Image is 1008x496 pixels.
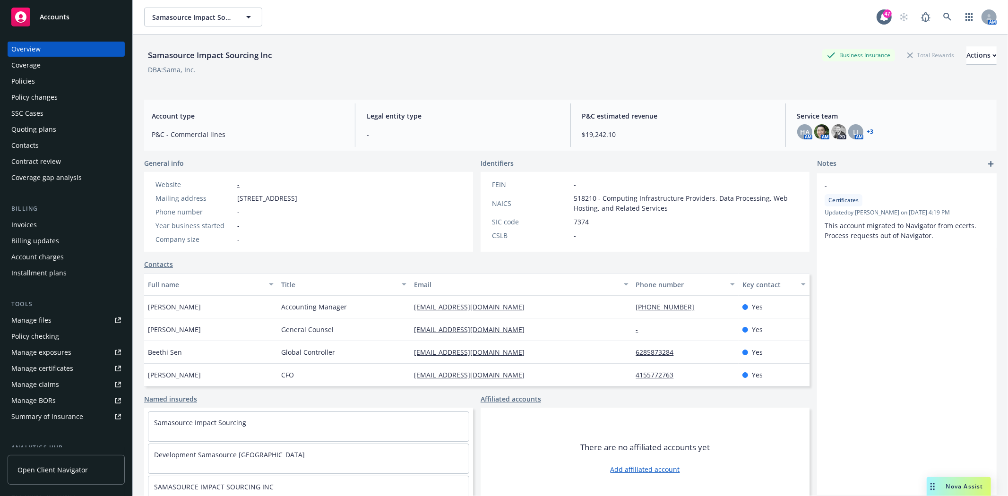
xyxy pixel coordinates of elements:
span: HA [800,127,810,137]
a: Policies [8,74,125,89]
div: CSLB [492,231,570,240]
a: [EMAIL_ADDRESS][DOMAIN_NAME] [414,302,532,311]
span: P&C estimated revenue [582,111,774,121]
div: Mailing address [155,193,233,203]
span: Open Client Navigator [17,465,88,475]
a: Manage BORs [8,393,125,408]
a: Start snowing [895,8,913,26]
div: Phone number [155,207,233,217]
a: [PHONE_NUMBER] [636,302,702,311]
div: Manage BORs [11,393,56,408]
a: Manage files [8,313,125,328]
a: Invoices [8,217,125,232]
a: SAMASOURCE IMPACT SOURCING INC [154,482,274,491]
a: Account charges [8,249,125,265]
span: Samasource Impact Sourcing Inc [152,12,234,22]
span: - [237,207,240,217]
div: Policy checking [11,329,59,344]
a: add [985,158,997,170]
span: This account migrated to Navigator from ecerts. Process requests out of Navigator. [825,221,978,240]
span: Yes [752,370,763,380]
span: - [825,181,965,191]
div: Coverage gap analysis [11,170,82,185]
span: [PERSON_NAME] [148,370,201,380]
img: photo [814,124,829,139]
span: 7374 [574,217,589,227]
a: Add affiliated account [611,464,680,474]
a: Installment plans [8,265,125,281]
div: Actions [966,46,997,64]
div: Tools [8,299,125,309]
a: Coverage gap analysis [8,170,125,185]
a: Report a Bug [916,8,935,26]
div: -CertificatesUpdatedby [PERSON_NAME] on [DATE] 4:19 PMThis account migrated to Navigator from ece... [817,173,997,248]
span: [STREET_ADDRESS] [237,193,297,203]
div: Quoting plans [11,122,56,137]
a: Accounts [8,4,125,30]
button: Actions [966,46,997,65]
div: 47 [883,9,892,18]
span: Service team [797,111,989,121]
div: Samasource Impact Sourcing Inc [144,49,276,61]
div: SIC code [492,217,570,227]
a: Contacts [144,259,173,269]
img: photo [831,124,846,139]
a: Samasource Impact Sourcing [154,418,246,427]
a: SSC Cases [8,106,125,121]
div: FEIN [492,180,570,189]
div: Total Rewards [903,49,959,61]
a: Development Samasource [GEOGRAPHIC_DATA] [154,450,305,459]
div: Email [414,280,618,290]
div: Billing [8,204,125,214]
div: Billing updates [11,233,59,248]
a: Quoting plans [8,122,125,137]
span: - [237,221,240,231]
div: Account charges [11,249,64,265]
a: Manage certificates [8,361,125,376]
a: +3 [867,129,874,135]
div: Overview [11,42,41,57]
a: [EMAIL_ADDRESS][DOMAIN_NAME] [414,325,532,334]
div: Installment plans [11,265,67,281]
span: Yes [752,347,763,357]
span: - [574,231,576,240]
a: Coverage [8,58,125,73]
button: Key contact [739,273,810,296]
div: Policies [11,74,35,89]
a: Policy checking [8,329,125,344]
span: General info [144,158,184,168]
div: Business Insurance [822,49,895,61]
span: Certificates [828,196,859,205]
span: Global Controller [281,347,335,357]
div: Summary of insurance [11,409,83,424]
div: NAICS [492,198,570,208]
div: Invoices [11,217,37,232]
a: [EMAIL_ADDRESS][DOMAIN_NAME] [414,370,532,379]
span: Yes [752,302,763,312]
div: Phone number [636,280,724,290]
a: - [636,325,646,334]
span: Accounting Manager [281,302,347,312]
a: Summary of insurance [8,409,125,424]
a: Overview [8,42,125,57]
div: Title [281,280,396,290]
div: Drag to move [927,477,939,496]
span: LI [853,127,859,137]
a: Contract review [8,154,125,169]
div: Analytics hub [8,443,125,453]
a: 6285873284 [636,348,681,357]
span: Nova Assist [946,482,983,490]
a: 4155772763 [636,370,681,379]
span: P&C - Commercial lines [152,129,344,139]
button: Full name [144,273,277,296]
a: Billing updates [8,233,125,248]
span: [PERSON_NAME] [148,325,201,334]
span: $19,242.10 [582,129,774,139]
a: Contacts [8,138,125,153]
button: Title [277,273,411,296]
div: DBA: Sama, Inc. [148,65,196,75]
div: Manage claims [11,377,59,392]
a: - [237,180,240,189]
a: Switch app [960,8,979,26]
span: [PERSON_NAME] [148,302,201,312]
